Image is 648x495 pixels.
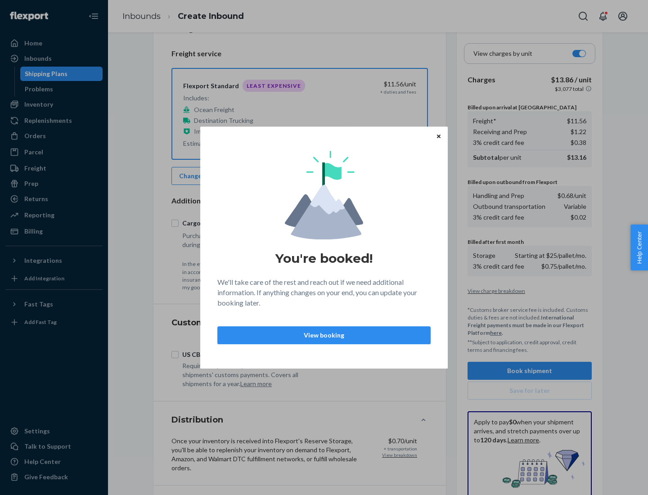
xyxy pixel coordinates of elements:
p: View booking [225,331,423,340]
button: View booking [217,326,431,344]
img: svg+xml,%3Csvg%20viewBox%3D%220%200%20174%20197%22%20fill%3D%22none%22%20xmlns%3D%22http%3A%2F%2F... [285,151,363,239]
p: We'll take care of the rest and reach out if we need additional information. If anything changes ... [217,277,431,308]
button: Close [434,131,443,141]
h1: You're booked! [275,250,373,266]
